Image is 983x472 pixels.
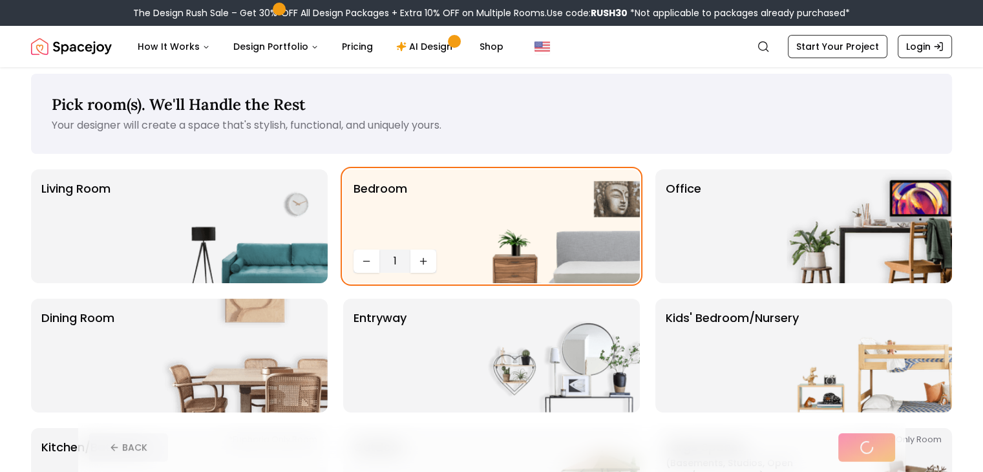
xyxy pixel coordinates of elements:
[52,118,931,133] p: Your designer will create a space that's stylish, functional, and uniquely yours.
[41,309,114,402] p: Dining Room
[133,6,850,19] div: The Design Rush Sale – Get 30% OFF All Design Packages + Extra 10% OFF on Multiple Rooms.
[591,6,628,19] b: RUSH30
[386,34,467,59] a: AI Design
[410,250,436,273] button: Increase quantity
[354,309,407,402] p: entryway
[127,34,514,59] nav: Main
[385,253,405,269] span: 1
[898,35,952,58] a: Login
[332,34,383,59] a: Pricing
[354,250,379,273] button: Decrease quantity
[52,94,306,114] span: Pick room(s). We'll Handle the Rest
[474,299,640,413] img: entryway
[787,169,952,283] img: Office
[41,180,111,273] p: Living Room
[534,39,550,54] img: United States
[666,180,701,273] p: Office
[469,34,514,59] a: Shop
[474,169,640,283] img: Bedroom
[162,299,328,413] img: Dining Room
[31,34,112,59] img: Spacejoy Logo
[31,34,112,59] a: Spacejoy
[787,299,952,413] img: Kids' Bedroom/Nursery
[628,6,850,19] span: *Not applicable to packages already purchased*
[162,169,328,283] img: Living Room
[547,6,628,19] span: Use code:
[127,34,220,59] button: How It Works
[788,35,887,58] a: Start Your Project
[354,180,407,244] p: Bedroom
[31,26,952,67] nav: Global
[666,309,799,402] p: Kids' Bedroom/Nursery
[223,34,329,59] button: Design Portfolio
